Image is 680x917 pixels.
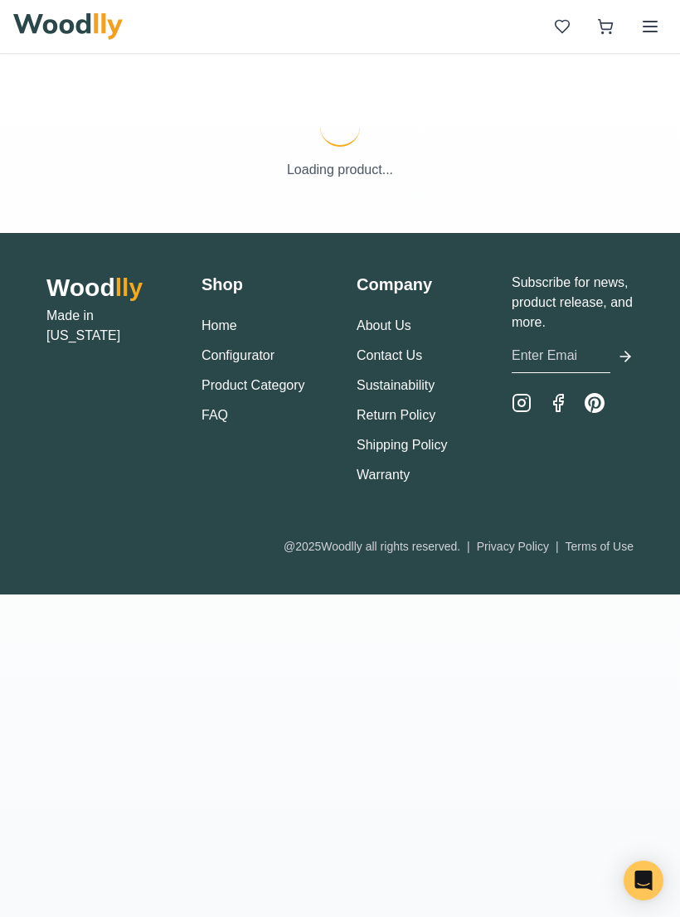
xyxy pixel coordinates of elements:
[202,273,323,296] h3: Shop
[357,468,410,482] a: Warranty
[477,540,549,553] a: Privacy Policy
[46,306,168,346] p: Made in [US_STATE]
[13,160,667,180] p: Loading product...
[46,273,168,303] h2: Wood
[357,438,447,452] a: Shipping Policy
[548,393,568,413] a: Facebook
[202,378,305,392] a: Product Category
[512,393,532,413] a: Instagram
[624,861,663,900] div: Open Intercom Messenger
[115,274,143,301] span: lly
[202,346,274,366] button: Configurator
[566,540,634,553] a: Terms of Use
[357,378,435,392] a: Sustainability
[202,318,237,332] a: Home
[357,408,435,422] a: Return Policy
[467,540,470,553] span: |
[512,273,634,332] p: Subscribe for news, product release, and more.
[585,393,605,413] a: Pinterest
[357,348,422,362] a: Contact Us
[202,408,228,422] a: FAQ
[357,273,478,296] h3: Company
[512,339,610,373] input: Enter Email
[284,538,634,555] div: @ 2025 Woodlly all rights reserved.
[13,13,123,40] img: Woodlly
[357,318,411,332] a: About Us
[556,540,559,553] span: |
